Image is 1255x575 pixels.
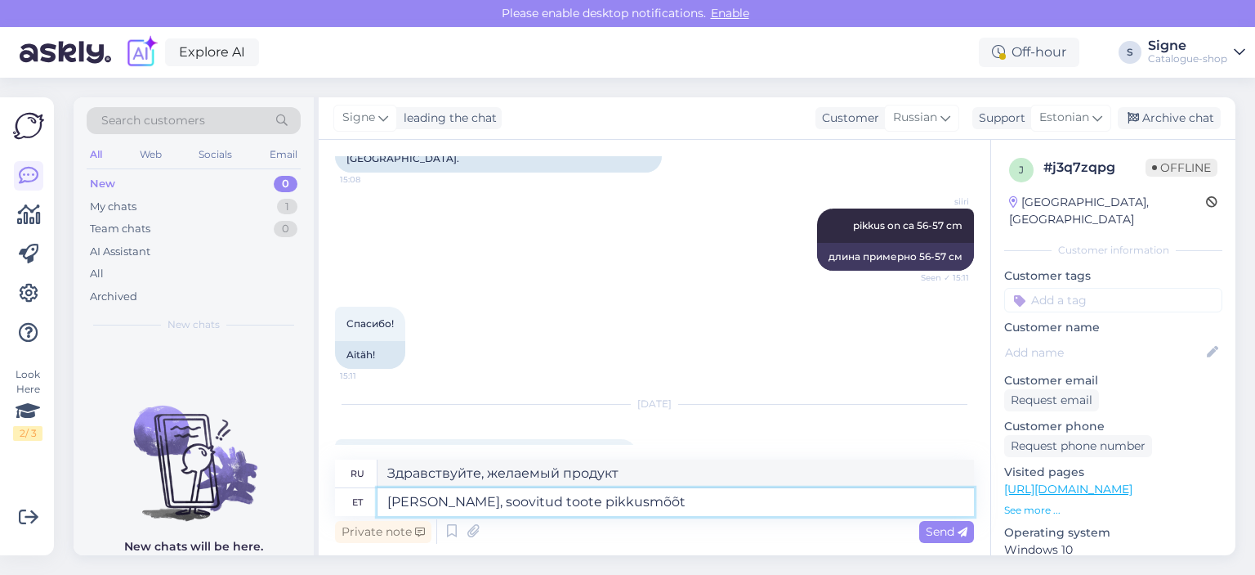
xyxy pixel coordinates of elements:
div: AI Assistant [90,244,150,260]
div: S [1119,41,1141,64]
div: All [87,144,105,165]
div: Web [136,144,165,165]
div: Support [972,110,1025,127]
img: No chats [74,376,314,523]
div: Catalogue-shop [1148,52,1227,65]
div: New [90,176,115,192]
span: Спасибо! [346,317,394,330]
span: Signe [342,109,375,127]
span: Enable [706,6,754,20]
div: Private note [335,521,431,543]
p: Customer name [1004,319,1222,336]
span: Seen ✓ 15:11 [908,272,969,284]
span: 15:08 [340,173,401,186]
div: # j3q7zqpg [1043,158,1146,177]
div: Look Here [13,367,42,441]
div: Off-hour [979,38,1079,67]
p: Customer email [1004,372,1222,389]
p: Customer tags [1004,267,1222,285]
div: Email [266,144,301,165]
span: New chats [167,317,220,332]
div: Archived [90,289,137,305]
div: ru [351,460,364,487]
div: Customer information [1004,243,1222,258]
div: Aitäh! [335,341,405,369]
div: 0 [274,221,297,237]
div: et [352,488,363,516]
div: Request email [1004,389,1099,411]
div: [GEOGRAPHIC_DATA], [GEOGRAPHIC_DATA] [1009,194,1206,228]
span: j [1019,164,1024,176]
input: Add name [1005,344,1204,362]
div: Request phone number [1004,435,1152,457]
span: 15:11 [340,370,401,382]
div: My chats [90,199,136,215]
div: Signe [1148,39,1227,52]
span: Search customers [101,112,205,129]
div: Team chats [90,221,150,237]
textarea: Здравствуйте, желаемый продукт [377,460,974,487]
div: All [90,266,104,282]
img: Askly Logo [13,110,44,142]
p: Customer phone [1004,418,1222,435]
div: Archive chat [1118,107,1221,129]
div: 2 / 3 [13,426,42,441]
a: SigneCatalogue-shop [1148,39,1245,65]
div: Customer [815,110,879,127]
a: Explore AI [165,38,259,66]
div: длина примерно 56-57 см [817,243,974,271]
p: Windows 10 [1004,541,1222,559]
img: explore-ai [124,35,159,70]
span: pikkus on ca 56-57 cm [853,219,962,231]
div: [DATE] [335,397,974,411]
p: New chats will be here. [124,538,263,555]
div: 0 [274,176,297,192]
textarea: [PERSON_NAME], soovitud toote pikkusmõõt [377,488,974,516]
p: See more ... [1004,503,1222,518]
input: Add a tag [1004,288,1222,312]
span: siiri [908,195,969,208]
span: Russian [893,109,937,127]
span: Offline [1146,159,1217,177]
span: Send [926,524,967,539]
span: Estonian [1039,109,1089,127]
a: [URL][DOMAIN_NAME] [1004,482,1132,496]
p: Visited pages [1004,464,1222,481]
div: 1 [277,199,297,215]
div: Socials [195,144,235,165]
div: leading the chat [397,110,497,127]
p: Operating system [1004,524,1222,541]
